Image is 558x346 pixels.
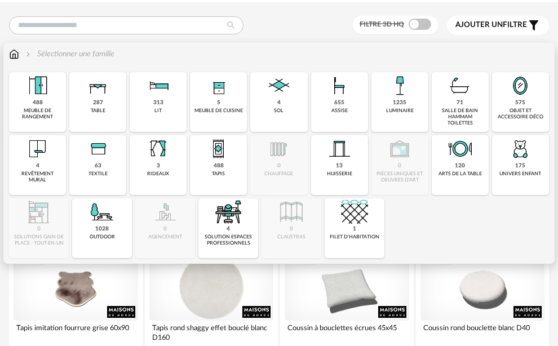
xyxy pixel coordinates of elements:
[265,72,293,99] img: Sol.png
[439,171,482,177] div: arts de la table
[153,99,163,107] div: 313
[527,19,541,32] span: Filter icon
[455,162,465,170] div: 120
[24,48,114,60] div: Sélectionner une famille
[88,198,116,225] img: Outdoor.png
[446,72,473,99] img: Salle%20de%20bain.png
[154,108,162,114] div: lit
[420,321,545,343] div: Coussin rond bouclette blanc D40
[205,72,232,99] img: Rangement.png
[14,321,138,343] div: Tapis imitation fourrure grise 60x90
[9,48,19,60] img: svg+xml;base64,PHN2ZyB3aWR0aD0iMTYiIGhlaWdodD0iMTciIHZpZXdCb3g9IjAgMCAxNiAxNyIgZmlsbD0ibm9uZSIgeG...
[495,108,546,121] div: objet et accessoire déco
[336,162,343,170] div: 13
[327,171,352,177] div: huisserie
[393,99,406,107] div: 1235
[515,162,525,170] div: 175
[194,108,243,114] div: meuble de cuisine
[447,16,549,35] button: Ajouter unfiltre Filter icon
[85,135,112,162] img: Textile.png
[455,20,527,30] span: filtre
[360,21,404,28] span: Filtre 3D HQ
[277,99,281,107] div: 4
[145,72,172,99] img: Literie.png
[12,108,63,121] div: meuble de rangement
[353,225,356,233] div: 1
[212,171,225,177] div: tapis
[33,99,43,107] div: 488
[386,108,414,114] div: luminaire
[331,108,348,114] div: assise
[326,72,353,99] img: Assise.png
[330,234,379,240] div: filet d'habitation
[147,171,169,177] div: rideaux
[326,135,353,162] img: Huiserie.png
[215,198,242,225] img: espace-de-travail.png
[455,21,503,29] span: Ajouter un
[274,108,284,114] div: sol
[202,234,255,247] div: solution espaces professionnels
[95,162,101,170] div: 63
[499,171,541,177] div: univers enfant
[149,321,274,343] div: Tapis rond shaggy effet bouclé blanc D160
[95,225,109,233] div: 1028
[515,99,525,107] div: 575
[12,171,63,184] div: revêtement mural
[157,162,160,170] div: 3
[334,99,344,107] div: 655
[36,162,39,170] div: 4
[507,72,534,99] img: Miroir.png
[457,99,463,107] div: 71
[341,198,368,225] img: filet.png
[205,135,232,162] img: Tapis.png
[85,72,112,99] img: Table.png
[435,108,485,127] div: salle de bain hammam toilettes
[88,171,108,177] div: textile
[145,135,172,162] img: Rideaux.png
[24,135,51,162] img: Papier%20peint.png
[386,72,413,99] img: Luminaire.png
[507,135,534,162] img: UniversEnfant.png
[90,234,115,240] div: outdoor
[217,99,220,107] div: 5
[446,135,473,162] img: ArtTable.png
[24,48,33,60] img: svg+xml;base64,PHN2ZyB3aWR0aD0iMTYiIGhlaWdodD0iMTYiIHZpZXdCb3g9IjAgMCAxNiAxNiIgZmlsbD0ibm9uZSIgeG...
[93,99,103,107] div: 287
[91,108,105,114] div: table
[285,321,409,343] div: Coussin à bouclettes écrues 45x45
[214,162,224,170] div: 488
[227,225,230,233] div: 4
[24,72,51,99] img: Meuble%20de%20rangement.png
